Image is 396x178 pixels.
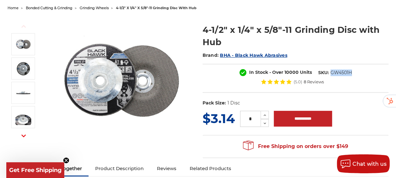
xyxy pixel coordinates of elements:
[80,6,109,10] a: grinding wheels
[294,80,302,84] span: (5.0)
[16,129,31,143] button: Next
[249,69,268,75] span: In Stock
[58,17,184,143] img: BHA 4.5 Inch Grinding Wheel with 5/8 inch hub
[8,162,89,175] a: Frequently Bought Together
[6,162,64,178] div: Get Free ShippingClose teaser
[15,36,31,52] img: BHA 4.5 Inch Grinding Wheel with 5/8 inch hub
[203,24,388,48] h1: 4-1/2" x 1/4" x 5/8"-11 Grinding Disc with Hub
[284,69,299,75] span: 10000
[116,6,197,10] span: 4-1/2" x 1/4" x 5/8"-11 grinding disc with hub
[203,52,219,58] span: Brand:
[203,111,235,126] span: $3.14
[15,61,31,76] img: 4-1/2" x 1/4" x 5/8"-11 Grinding Disc with Hub
[300,69,312,75] span: Units
[243,140,348,153] span: Free Shipping on orders over $149
[203,100,226,106] dt: Pack Size:
[269,69,283,75] span: - Over
[330,69,352,76] dd: GW4501H
[15,109,31,125] img: 4-1/2 inch hub grinding discs
[15,85,31,101] img: 1/4 inch thick hubbed grinding wheel
[227,100,240,106] dd: 1 Disc
[8,6,19,10] a: home
[16,20,31,33] button: Previous
[150,162,183,175] a: Reviews
[304,80,324,84] span: 8 Reviews
[183,162,238,175] a: Related Products
[353,161,387,167] span: Chat with us
[9,167,62,174] span: Get Free Shipping
[220,52,287,58] a: BHA - Black Hawk Abrasives
[89,162,150,175] a: Product Description
[337,154,390,173] button: Chat with us
[26,6,72,10] a: bonded cutting & grinding
[63,157,69,163] button: Close teaser
[318,69,329,76] dt: SKU:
